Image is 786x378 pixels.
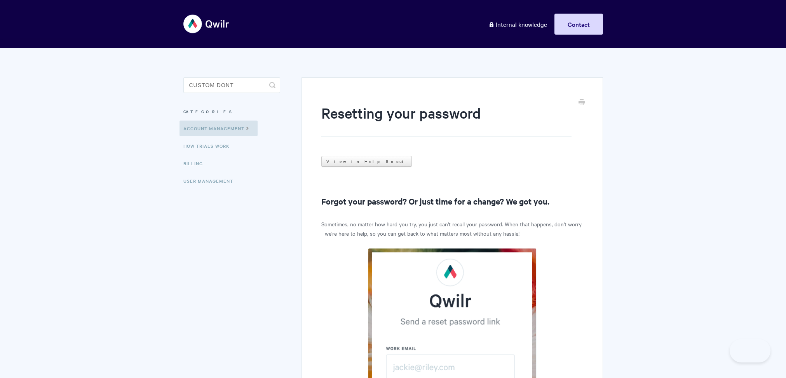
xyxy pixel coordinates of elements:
[579,98,585,107] a: Print this Article
[321,195,583,207] h2: Forgot your password? Or just time for a change? We got you.
[730,339,770,362] iframe: Toggle Customer Support
[183,9,230,38] img: Qwilr Help Center
[183,105,280,119] h3: Categories
[321,103,571,136] h1: Resetting your password
[554,14,603,35] a: Contact
[483,14,553,35] a: Internal knowledge
[321,219,583,238] p: Sometimes, no matter how hard you try, you just can't recall your password. When that happens, do...
[183,173,239,189] a: User Management
[180,121,258,136] a: Account Management
[183,77,280,93] input: Search
[183,156,209,171] a: Billing
[321,156,412,167] a: View in Help Scout
[183,138,235,154] a: How Trials Work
